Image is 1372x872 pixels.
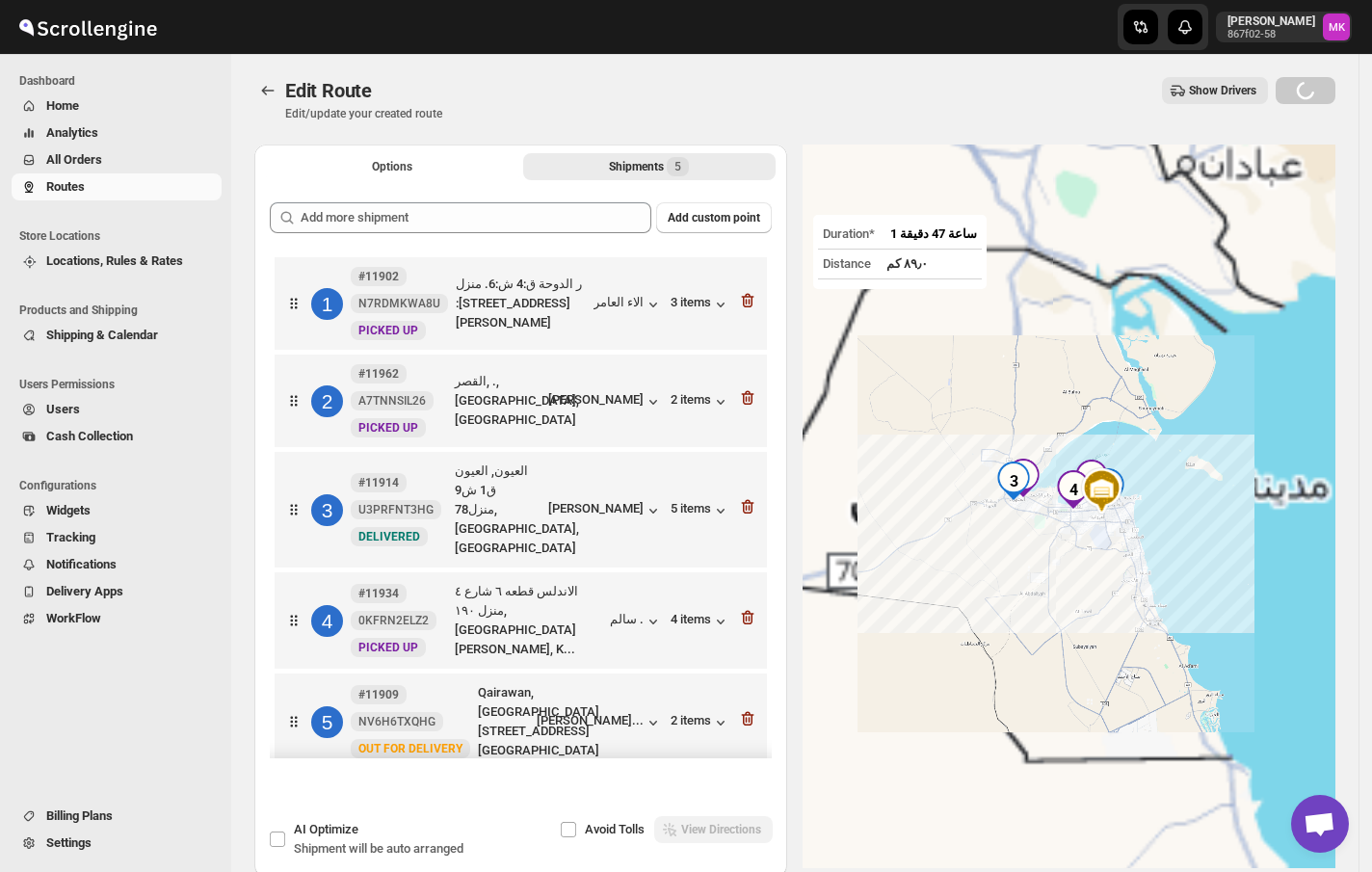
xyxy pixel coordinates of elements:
span: PICKED UP [358,421,418,435]
button: Widgets [12,497,222,524]
span: 0KFRN2ELZ2 [358,613,429,628]
div: دردشة مفتوحة [1291,795,1349,853]
button: Shipping & Calendar [12,322,222,349]
div: 4 [1054,470,1093,509]
span: Store Locations [19,228,222,244]
button: [PERSON_NAME] [548,392,663,411]
b: #11934 [358,587,399,600]
button: Delivery Apps [12,578,222,605]
span: Analytics [46,125,98,140]
span: Avoid Tolls [585,822,645,836]
span: Show Drivers [1189,83,1256,98]
button: 5 items [671,501,730,520]
span: Routes [46,179,85,194]
div: 2 [1004,459,1042,497]
button: Settings [12,830,222,857]
button: Tracking [12,524,222,551]
button: All Orders [12,146,222,173]
div: Selected Shipments [254,187,787,766]
div: Shipments [609,157,689,176]
div: 4#119340KFRN2ELZ2NewPICKED UPالاندلس قطعه ٦ شارع ٤ منزل ١٩٠, [GEOGRAPHIC_DATA][PERSON_NAME], K...... [275,572,767,669]
button: User menu [1216,12,1352,42]
span: A7TNNSIL26 [358,393,426,409]
span: Settings [46,835,92,850]
span: Delivery Apps [46,584,123,598]
div: 3 [994,462,1033,500]
button: Locations, Rules & Rates [12,248,222,275]
span: Home [46,98,79,113]
button: سالم . [610,612,663,631]
div: Qairawan, [GEOGRAPHIC_DATA][STREET_ADDRESS][GEOGRAPHIC_DATA] [478,683,529,760]
span: PICKED UP [358,641,418,654]
div: 5#11909NV6H6TXQHGNewOUT FOR DELIVERYQairawan, [GEOGRAPHIC_DATA][STREET_ADDRESS][GEOGRAPHIC_DATA][... [275,674,767,770]
span: Edit Route [285,79,372,102]
button: Notifications [12,551,222,578]
span: Mostafa Khalifa [1323,13,1350,40]
button: 2 items [671,392,730,411]
button: Analytics [12,119,222,146]
span: Configurations [19,478,222,493]
span: Notifications [46,557,117,571]
span: DELIVERED [358,530,420,543]
div: 1#11902N7RDMKWA8UNewPICKED UPر الدوحة ق:4 ش:6. منزل :[STREET_ADDRESS][PERSON_NAME]الاء العامر3 items [275,257,767,350]
div: العيون, العيون ق1 ش9 منزل78, [GEOGRAPHIC_DATA], [GEOGRAPHIC_DATA] [455,462,541,558]
span: Users Permissions [19,377,222,392]
button: Selected Shipments [523,153,777,180]
button: 4 items [671,612,730,631]
p: [PERSON_NAME] [1227,13,1315,29]
span: Cash Collection [46,429,133,443]
text: MK [1329,21,1346,34]
span: 5 [674,159,681,174]
div: [PERSON_NAME]... [537,713,644,727]
button: Users [12,396,222,423]
span: Billing Plans [46,808,113,823]
span: Users [46,402,80,416]
button: Routes [254,77,281,104]
button: Show Drivers [1162,77,1268,104]
div: 5 [311,706,343,738]
button: Billing Plans [12,803,222,830]
span: Dashboard [19,73,222,89]
button: 3 items [671,295,730,314]
input: Add more shipment [301,202,651,233]
div: 2#11962A7TNNSIL26NewPICKED UPالقصر, ., [GEOGRAPHIC_DATA], [GEOGRAPHIC_DATA][PERSON_NAME]2 items [275,355,767,447]
span: ٨٩٫٠ كم [886,256,928,271]
div: 3 [311,494,343,526]
span: 1 ساعة 47 دقيقة [890,226,977,241]
span: PICKED UP [358,324,418,337]
span: Shipment will be auto arranged [294,841,463,856]
span: Widgets [46,503,91,517]
button: Cash Collection [12,423,222,450]
span: OUT FOR DELIVERY [358,742,462,755]
span: U3PRFNT3HG [358,502,434,517]
span: Distance [823,256,871,271]
span: Add custom point [668,210,760,225]
button: 2 items [671,713,730,732]
div: 1 [311,288,343,320]
div: القصر, ., [GEOGRAPHIC_DATA], [GEOGRAPHIC_DATA] [455,372,541,430]
button: [PERSON_NAME]... [537,713,663,732]
p: 867f02-58 [1227,29,1315,40]
div: 1 [1072,460,1111,498]
b: #11914 [358,476,399,489]
p: Edit/update your created route [285,106,442,121]
div: ر الدوحة ق:4 ش:6. منزل :[STREET_ADDRESS][PERSON_NAME] [456,275,586,332]
button: WorkFlow [12,605,222,632]
button: الاء العامر [594,295,663,314]
b: #11909 [358,688,399,701]
b: #11962 [358,367,399,381]
span: AI Optimize [294,822,358,836]
span: Options [372,159,412,174]
div: 3#11914U3PRFNT3HGNewDELIVEREDالعيون, العيون ق1 ش9 منزل78, [GEOGRAPHIC_DATA], [GEOGRAPHIC_DATA][PE... [275,452,767,568]
button: [PERSON_NAME] [548,501,663,520]
span: Tracking [46,530,95,544]
b: #11902 [358,270,399,283]
span: N7RDMKWA8U [358,296,440,311]
span: Shipping & Calendar [46,328,158,342]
